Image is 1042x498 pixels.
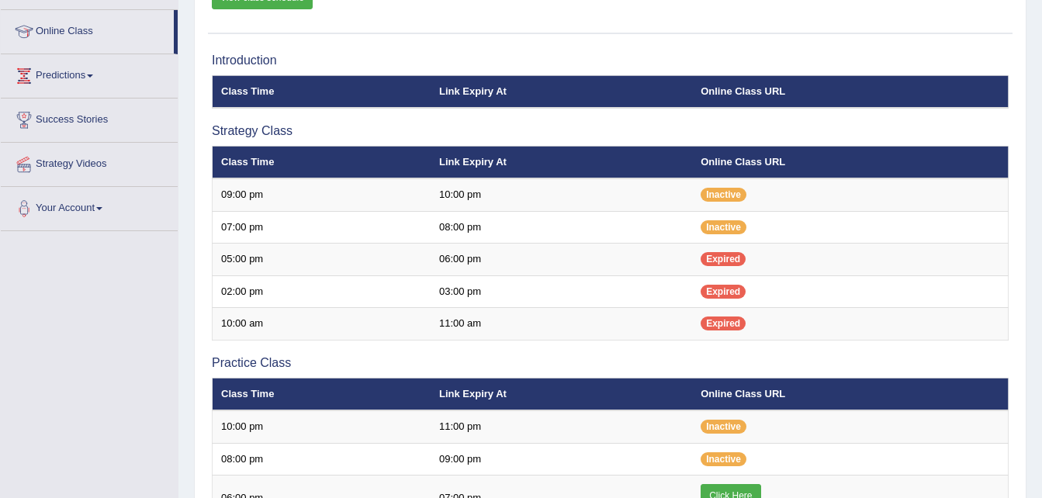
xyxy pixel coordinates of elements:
[431,75,692,108] th: Link Expiry At
[431,244,692,276] td: 06:00 pm
[1,187,178,226] a: Your Account
[431,211,692,244] td: 08:00 pm
[701,188,746,202] span: Inactive
[213,146,431,178] th: Class Time
[431,443,692,476] td: 09:00 pm
[212,356,1009,370] h3: Practice Class
[1,54,178,93] a: Predictions
[1,99,178,137] a: Success Stories
[701,220,746,234] span: Inactive
[213,178,431,211] td: 09:00 pm
[701,420,746,434] span: Inactive
[692,146,1008,178] th: Online Class URL
[692,378,1008,410] th: Online Class URL
[213,308,431,341] td: 10:00 am
[692,75,1008,108] th: Online Class URL
[213,275,431,308] td: 02:00 pm
[1,10,174,49] a: Online Class
[212,54,1009,67] h3: Introduction
[213,244,431,276] td: 05:00 pm
[431,308,692,341] td: 11:00 am
[213,443,431,476] td: 08:00 pm
[213,410,431,443] td: 10:00 pm
[213,378,431,410] th: Class Time
[701,285,746,299] span: Expired
[431,378,692,410] th: Link Expiry At
[1,143,178,182] a: Strategy Videos
[701,316,746,330] span: Expired
[431,410,692,443] td: 11:00 pm
[701,252,746,266] span: Expired
[213,211,431,244] td: 07:00 pm
[212,124,1009,138] h3: Strategy Class
[431,178,692,211] td: 10:00 pm
[213,75,431,108] th: Class Time
[431,146,692,178] th: Link Expiry At
[431,275,692,308] td: 03:00 pm
[701,452,746,466] span: Inactive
